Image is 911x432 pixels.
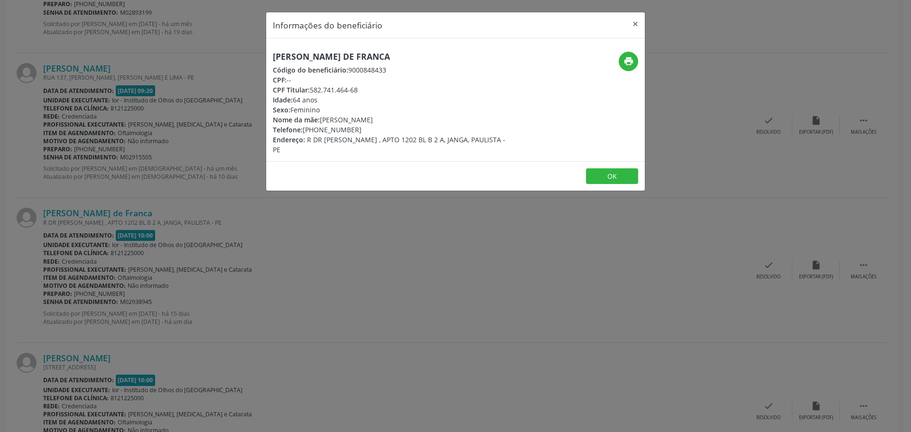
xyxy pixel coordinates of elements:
h5: Informações do beneficiário [273,19,382,31]
div: 64 anos [273,95,512,105]
button: OK [586,168,638,184]
button: print [619,52,638,71]
div: Feminino [273,105,512,115]
span: Telefone: [273,125,303,134]
button: Close [626,12,645,36]
span: R DR [PERSON_NAME] , APTO 1202 BL B 2 A, JANGA, PAULISTA - PE [273,135,505,154]
div: -- [273,75,512,85]
span: Código do beneficiário: [273,65,348,74]
span: CPF: [273,75,287,84]
span: Endereço: [273,135,305,144]
span: Idade: [273,95,293,104]
span: Sexo: [273,105,290,114]
i: print [623,56,634,66]
span: Nome da mãe: [273,115,320,124]
span: CPF Titular: [273,85,310,94]
div: 582.741.464-68 [273,85,512,95]
div: [PERSON_NAME] [273,115,512,125]
div: [PHONE_NUMBER] [273,125,512,135]
h5: [PERSON_NAME] de Franca [273,52,512,62]
div: 9000848433 [273,65,512,75]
